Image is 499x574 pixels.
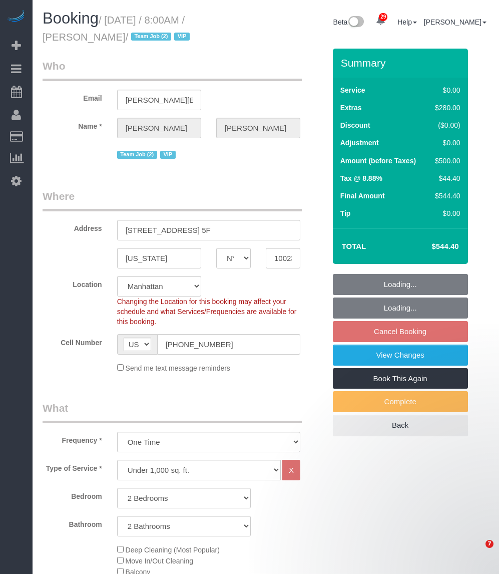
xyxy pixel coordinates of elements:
strong: Total [342,242,366,250]
span: Send me text message reminders [126,364,230,372]
div: $44.40 [431,173,460,183]
iframe: Intercom live chat [465,540,489,564]
span: Changing the Location for this booking may affect your schedule and what Services/Frequencies are... [117,298,297,326]
input: Last Name [216,118,300,138]
a: Back [333,415,468,436]
label: Email [35,90,110,103]
label: Bathroom [35,516,110,529]
h4: $544.40 [401,242,458,251]
input: First Name [117,118,201,138]
span: Move In/Out Cleaning [126,557,193,565]
span: VIP [160,151,176,159]
input: City [117,248,201,268]
img: Automaid Logo [6,10,26,24]
a: View Changes [333,345,468,366]
h3: Summary [341,57,463,69]
label: Service [340,85,365,95]
legend: Who [43,59,302,81]
legend: What [43,401,302,423]
div: $0.00 [431,138,460,148]
span: Team Job (2) [117,151,157,159]
div: $500.00 [431,156,460,166]
label: Tip [340,208,351,218]
a: Help [397,18,417,26]
span: Deep Cleaning (Most Popular) [126,546,220,554]
label: Final Amount [340,191,385,201]
input: Email [117,90,201,110]
a: [PERSON_NAME] [424,18,486,26]
label: Tax @ 8.88% [340,173,382,183]
span: 7 [485,540,493,548]
span: VIP [174,33,190,41]
a: Beta [333,18,364,26]
label: Amount (before Taxes) [340,156,416,166]
span: Team Job (2) [131,33,171,41]
label: Discount [340,120,370,130]
div: ($0.00) [431,120,460,130]
label: Address [35,220,110,233]
input: Cell Number [157,334,300,355]
label: Type of Service * [35,460,110,473]
a: Book This Again [333,368,468,389]
span: / [126,32,193,43]
img: New interface [347,16,364,29]
label: Extras [340,103,362,113]
label: Name * [35,118,110,131]
span: Booking [43,10,99,27]
legend: Where [43,189,302,211]
div: $0.00 [431,85,460,95]
label: Frequency * [35,432,110,445]
input: Zip Code [266,248,300,268]
label: Adjustment [340,138,379,148]
a: 29 [371,10,390,32]
span: 29 [379,13,387,21]
div: $544.40 [431,191,460,201]
label: Bedroom [35,488,110,501]
label: Cell Number [35,334,110,348]
div: $280.00 [431,103,460,113]
label: Location [35,276,110,290]
div: $0.00 [431,208,460,218]
small: / [DATE] / 8:00AM / [PERSON_NAME] [43,15,193,43]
